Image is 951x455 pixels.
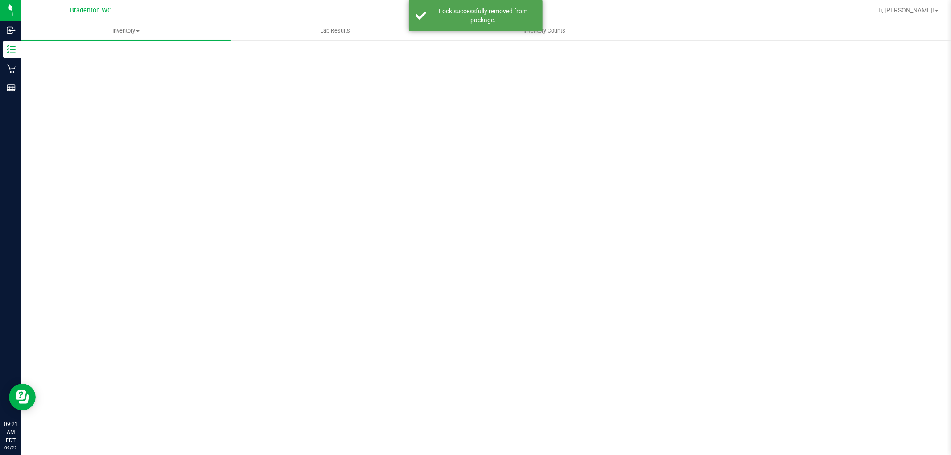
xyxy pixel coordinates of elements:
[7,45,16,54] inline-svg: Inventory
[70,7,112,14] span: Bradenton WC
[21,27,231,35] span: Inventory
[511,27,577,35] span: Inventory Counts
[231,21,440,40] a: Lab Results
[21,21,231,40] a: Inventory
[876,7,934,14] span: Hi, [PERSON_NAME]!
[9,384,36,410] iframe: Resource center
[4,444,17,451] p: 09/22
[431,7,536,25] div: Lock successfully removed from package.
[7,26,16,35] inline-svg: Inbound
[440,21,649,40] a: Inventory Counts
[7,83,16,92] inline-svg: Reports
[7,64,16,73] inline-svg: Retail
[308,27,362,35] span: Lab Results
[4,420,17,444] p: 09:21 AM EDT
